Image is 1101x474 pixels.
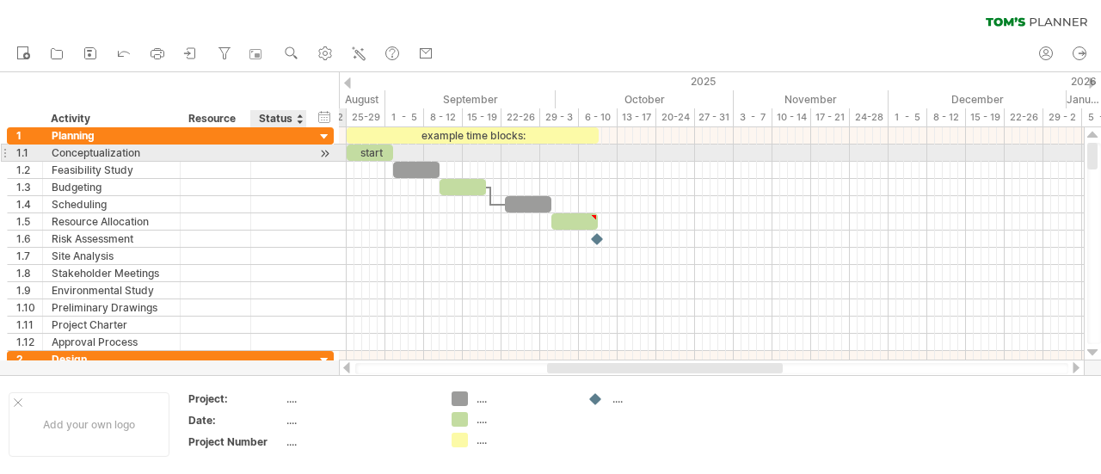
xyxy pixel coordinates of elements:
[966,108,1005,126] div: 15 - 19
[850,108,889,126] div: 24-28
[9,392,169,457] div: Add your own logo
[811,108,850,126] div: 17 - 21
[501,108,540,126] div: 22-26
[51,110,170,127] div: Activity
[424,108,463,126] div: 8 - 12
[477,391,570,406] div: ....
[286,391,431,406] div: ....
[16,162,42,178] div: 1.2
[16,231,42,247] div: 1.6
[16,299,42,316] div: 1.10
[347,108,385,126] div: 25-29
[188,110,241,127] div: Resource
[618,108,656,126] div: 13 - 17
[579,108,618,126] div: 6 - 10
[188,391,283,406] div: Project:
[16,196,42,212] div: 1.4
[52,213,171,230] div: Resource Allocation
[52,162,171,178] div: Feasibility Study
[259,110,297,127] div: Status
[52,351,171,367] div: Design
[52,196,171,212] div: Scheduling
[52,231,171,247] div: Risk Assessment
[385,108,424,126] div: 1 - 5
[1005,108,1043,126] div: 22-26
[286,434,431,449] div: ....
[347,145,393,161] div: start
[52,248,171,264] div: Site Analysis
[52,127,171,144] div: Planning
[695,108,734,126] div: 27 - 31
[16,282,42,299] div: 1.9
[734,108,772,126] div: 3 - 7
[52,317,171,333] div: Project Charter
[52,299,171,316] div: Preliminary Drawings
[16,265,42,281] div: 1.8
[317,145,333,163] div: scroll to activity
[286,413,431,428] div: ....
[16,213,42,230] div: 1.5
[385,90,556,108] div: September 2025
[16,127,42,144] div: 1
[52,334,171,350] div: Approval Process
[477,412,570,427] div: ....
[347,127,599,144] div: example time blocks:
[16,179,42,195] div: 1.3
[52,282,171,299] div: Environmental Study
[1043,108,1082,126] div: 29 - 2
[16,317,42,333] div: 1.11
[188,413,283,428] div: Date:
[556,90,734,108] div: October 2025
[477,433,570,447] div: ....
[463,108,501,126] div: 15 - 19
[889,90,1067,108] div: December 2025
[656,108,695,126] div: 20-24
[52,179,171,195] div: Budgeting
[16,334,42,350] div: 1.12
[16,248,42,264] div: 1.7
[927,108,966,126] div: 8 - 12
[612,391,706,406] div: ....
[16,145,42,161] div: 1.1
[540,108,579,126] div: 29 - 3
[52,145,171,161] div: Conceptualization
[734,90,889,108] div: November 2025
[889,108,927,126] div: 1 - 5
[772,108,811,126] div: 10 - 14
[188,434,283,449] div: Project Number
[16,351,42,367] div: 2
[52,265,171,281] div: Stakeholder Meetings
